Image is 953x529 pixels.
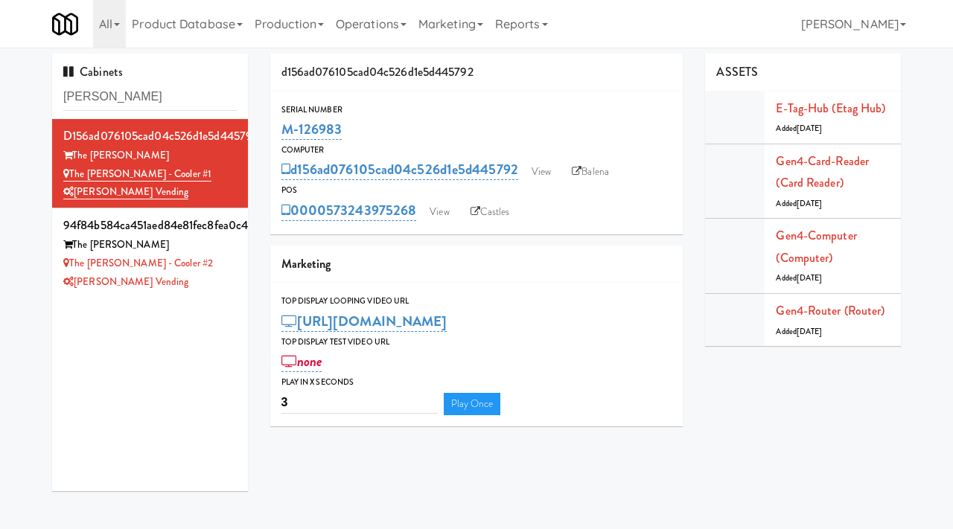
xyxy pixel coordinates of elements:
[776,302,885,319] a: Gen4-router (Router)
[281,103,672,118] div: Serial Number
[270,54,683,92] div: d156ad076105cad04c526d1e5d445792
[281,255,331,272] span: Marketing
[63,214,237,237] div: 94f84b584ca451aed84e81fec8fea0c4
[422,201,456,223] a: View
[797,198,823,209] span: [DATE]
[444,393,501,415] a: Play Once
[716,63,758,80] span: ASSETS
[63,125,237,147] div: d156ad076105cad04c526d1e5d445792
[776,100,885,117] a: E-tag-hub (Etag Hub)
[776,153,869,192] a: Gen4-card-reader (Card Reader)
[52,208,248,297] li: 94f84b584ca451aed84e81fec8fea0c4The [PERSON_NAME] The [PERSON_NAME] - Cooler #2[PERSON_NAME] Vending
[63,236,237,254] div: The [PERSON_NAME]
[63,63,123,80] span: Cabinets
[524,161,558,183] a: View
[281,375,672,390] div: Play in X seconds
[463,201,517,223] a: Castles
[281,143,672,158] div: Computer
[63,275,188,289] a: [PERSON_NAME] Vending
[797,326,823,337] span: [DATE]
[281,119,342,140] a: M-126983
[52,11,78,37] img: Micromart
[776,272,822,283] span: Added
[281,159,518,180] a: d156ad076105cad04c526d1e5d445792
[63,185,188,199] a: [PERSON_NAME] Vending
[797,123,823,134] span: [DATE]
[776,123,822,134] span: Added
[63,256,213,270] a: The [PERSON_NAME] - Cooler #2
[63,83,237,111] input: Search cabinets
[63,167,211,182] a: The [PERSON_NAME] - Cooler #1
[776,198,822,209] span: Added
[797,272,823,283] span: [DATE]
[281,335,672,350] div: Top Display Test Video Url
[564,161,616,183] a: Balena
[281,183,672,198] div: POS
[776,227,856,266] a: Gen4-computer (Computer)
[281,200,417,221] a: 0000573243975268
[776,326,822,337] span: Added
[281,311,447,332] a: [URL][DOMAIN_NAME]
[52,119,248,208] li: d156ad076105cad04c526d1e5d445792The [PERSON_NAME] The [PERSON_NAME] - Cooler #1[PERSON_NAME] Vending
[63,147,237,165] div: The [PERSON_NAME]
[281,351,322,372] a: none
[281,294,672,309] div: Top Display Looping Video Url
